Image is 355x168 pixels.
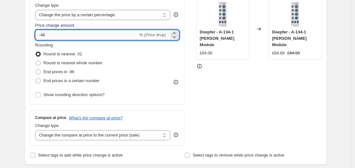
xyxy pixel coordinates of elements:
[35,43,53,47] span: Rounding
[173,132,179,138] div: help
[272,30,307,47] span: Doepfer - A-134-1 [PERSON_NAME] Module
[272,50,285,56] div: £84.60
[35,3,59,8] span: Change type
[35,23,74,28] span: Price change amount
[35,115,66,120] h3: Compare at price
[210,2,235,27] img: a-134-1_80x.jpg
[193,153,284,157] span: Select tags to remove while price change is active
[35,30,138,40] input: -15
[173,11,179,18] div: help
[200,30,234,47] span: Doepfer - A-134-1 [PERSON_NAME] Module
[44,52,82,56] span: Round to nearest .01
[44,69,74,74] span: End prices in .99
[69,115,123,120] button: What's the compare at price?
[35,123,59,128] span: Change type
[282,2,308,27] img: a-134-1_80x.jpg
[38,153,123,157] span: Select tags to add while price change is active
[44,60,102,65] span: Round to nearest whole number
[44,78,100,83] span: End prices in a certain number
[139,32,166,37] span: % (Price drop)
[44,92,105,97] span: Show rounding direction options?
[287,50,300,56] strike: £94.00
[200,50,212,56] div: £94.00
